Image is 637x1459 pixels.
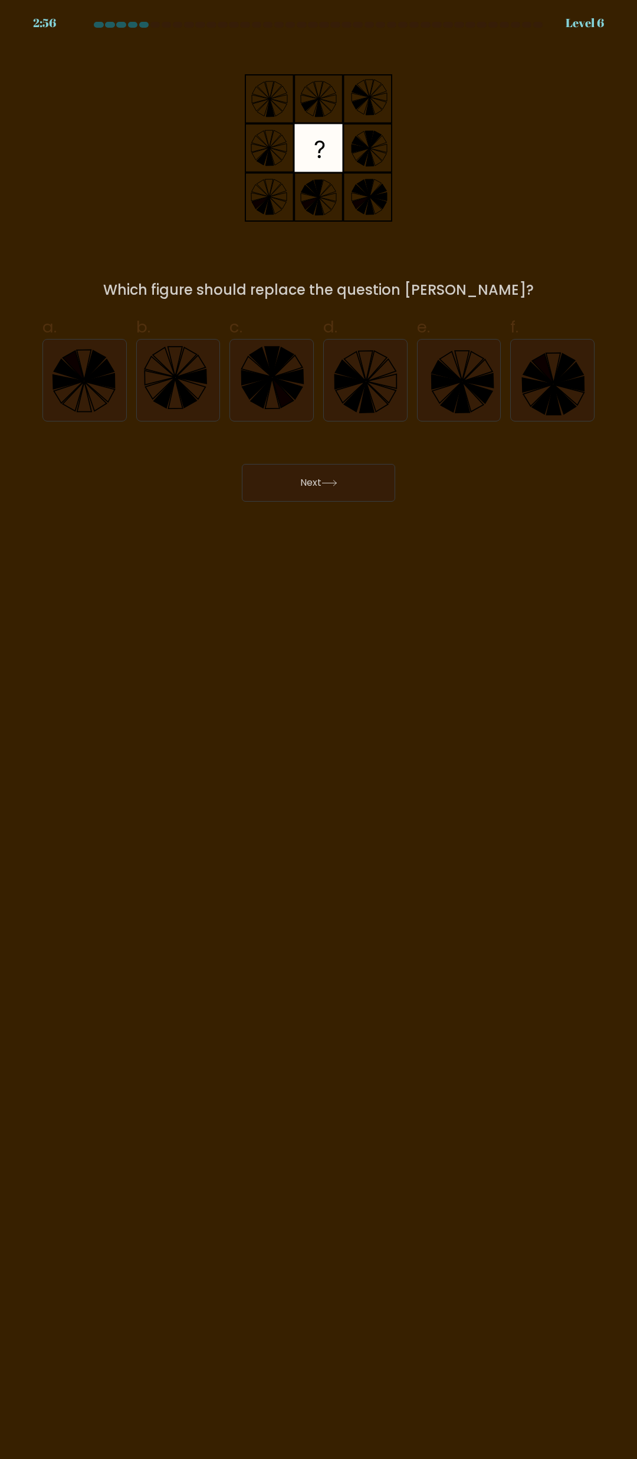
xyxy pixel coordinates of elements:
[42,315,57,338] span: a.
[229,315,242,338] span: c.
[242,464,395,502] button: Next
[510,315,518,338] span: f.
[566,14,604,32] div: Level 6
[50,279,587,301] div: Which figure should replace the question [PERSON_NAME]?
[33,14,56,32] div: 2:56
[323,315,337,338] span: d.
[136,315,150,338] span: b.
[417,315,430,338] span: e.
